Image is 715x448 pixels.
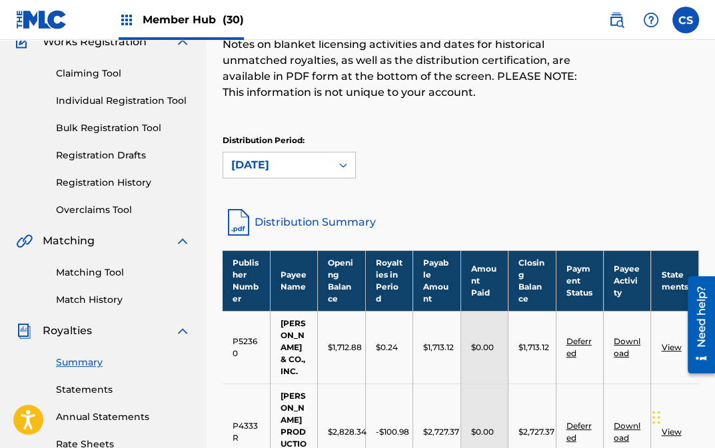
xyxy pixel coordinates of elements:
[471,341,494,353] p: $0.00
[223,13,244,26] span: (30)
[508,250,556,311] th: Closing Balance
[518,341,549,353] p: $1,713.12
[231,157,323,173] div: [DATE]
[614,336,640,358] a: Download
[678,270,715,380] iframe: Resource Center
[376,426,409,438] p: -$100.98
[56,383,191,397] a: Statements
[56,293,191,307] a: Match History
[175,323,191,339] img: expand
[603,7,630,33] a: Public Search
[652,397,660,437] div: Drag
[43,233,95,249] span: Matching
[471,426,494,438] p: $0.00
[223,206,255,238] img: distribution-summary-pdf
[423,426,459,438] p: $2,727.37
[604,250,651,311] th: Payee Activity
[270,311,317,383] td: [PERSON_NAME] & CO., INC.
[56,67,191,81] a: Claiming Tool
[223,134,356,146] p: Distribution Period:
[119,12,135,28] img: Top Rightsholders
[56,355,191,369] a: Summary
[16,34,33,50] img: Works Registration
[614,421,640,443] a: Download
[672,7,699,33] div: User Menu
[638,7,664,33] div: Help
[556,250,603,311] th: Payment Status
[661,342,681,352] a: View
[223,250,270,311] th: Publisher Number
[423,341,454,353] p: $1,713.12
[56,266,191,280] a: Matching Tool
[518,426,554,438] p: $2,727.37
[56,121,191,135] a: Bulk Registration Tool
[566,421,592,443] a: Deferred
[460,250,508,311] th: Amount Paid
[223,37,590,101] p: Notes on blanket licensing activities and dates for historical unmatched royalties, as well as th...
[175,34,191,50] img: expand
[43,34,147,50] span: Works Registration
[328,341,362,353] p: $1,712.88
[56,176,191,190] a: Registration History
[56,203,191,217] a: Overclaims Tool
[376,341,398,353] p: $0.24
[223,206,699,238] a: Distribution Summary
[223,311,270,383] td: P52360
[143,12,244,27] span: Member Hub
[328,426,366,438] p: $2,828.34
[651,250,699,311] th: Statements
[16,323,32,339] img: Royalties
[56,410,191,424] a: Annual Statements
[608,12,624,28] img: search
[648,384,715,448] iframe: Chat Widget
[43,323,92,339] span: Royalties
[566,336,592,358] a: Deferred
[175,233,191,249] img: expand
[56,148,191,162] a: Registration Drafts
[365,250,412,311] th: Royalties in Period
[16,233,33,249] img: Matching
[318,250,365,311] th: Opening Balance
[56,94,191,108] a: Individual Registration Tool
[270,250,317,311] th: Payee Name
[643,12,659,28] img: help
[413,250,460,311] th: Payable Amount
[16,10,67,29] img: MLC Logo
